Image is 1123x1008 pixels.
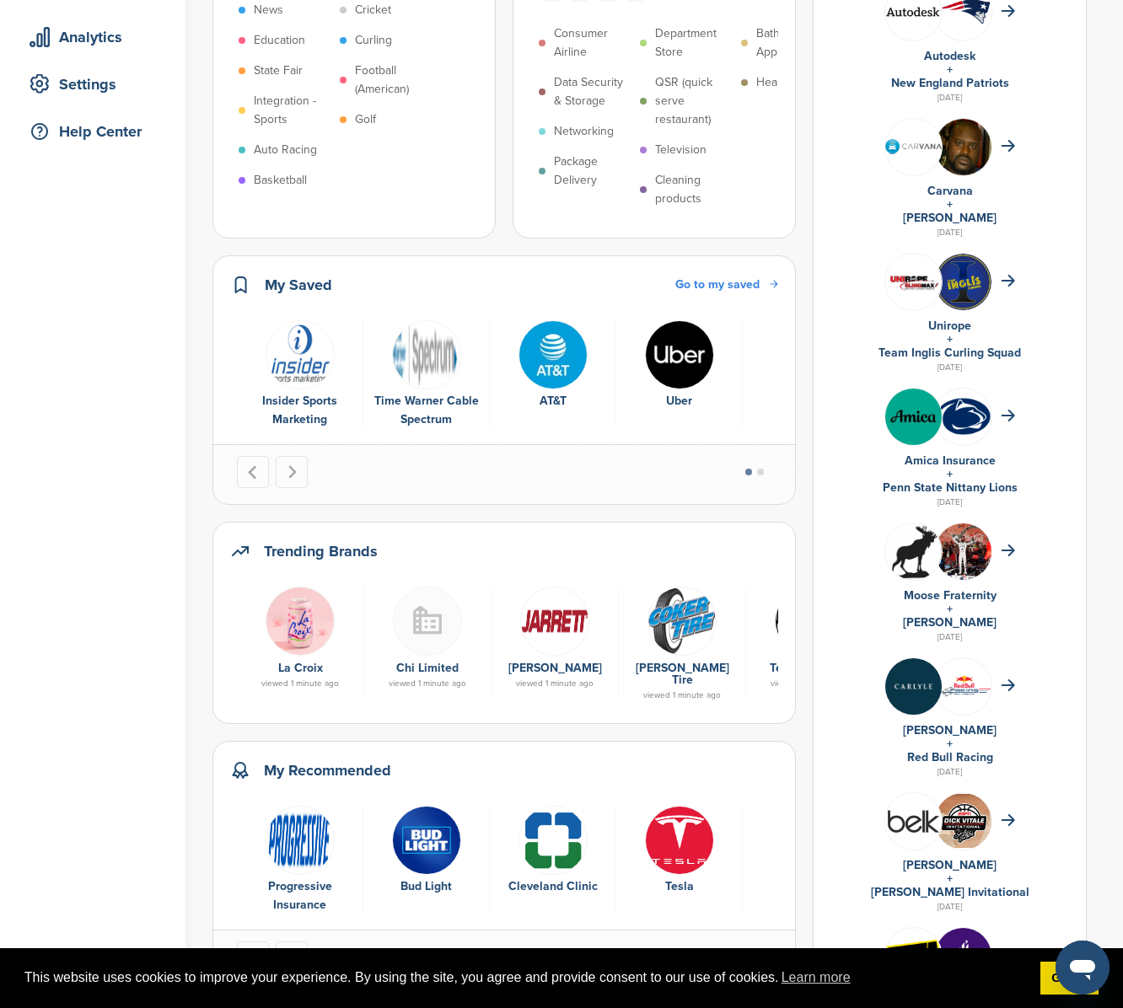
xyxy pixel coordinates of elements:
[625,877,733,896] div: Tesla
[830,899,1069,914] div: [DATE]
[254,31,305,50] p: Education
[245,679,355,688] div: viewed 1 minute ago
[498,392,607,410] div: AT&T
[372,806,481,897] a: Gpqejvuo 400x400 Bud Light
[927,184,973,198] a: Carvana
[947,467,953,481] a: +
[254,92,331,129] p: Integration - Sports
[636,661,729,687] a: [PERSON_NAME] Tire
[771,806,841,875] img: Moneylion review
[743,320,869,430] div: 5 of 6
[363,320,490,430] div: 2 of 6
[276,456,308,488] button: Next slide
[935,119,991,185] img: Shaquille o'neal in 2011 (cropped)
[830,495,1069,510] div: [DATE]
[237,320,363,430] div: 1 of 6
[903,615,997,630] a: [PERSON_NAME]
[675,277,760,292] span: Go to my saved
[554,153,631,190] p: Package Delivery
[266,320,335,389] img: Insider logo blue
[647,587,717,656] img: Coker logo
[276,941,308,973] button: Next slide
[751,877,860,896] div: MoneyLion
[883,480,1018,495] a: Penn State Nittany Lions
[25,69,169,99] div: Settings
[392,806,461,875] img: Gpqejvuo 400x400
[885,523,942,580] img: Hjwwegho 400x400
[264,539,378,563] h2: Trending Brands
[947,871,953,886] a: +
[498,320,607,411] a: Tpli2eyp 400x400 AT&T
[616,320,743,430] div: 4 of 6
[756,24,834,62] p: Bathroom Appliances
[645,806,714,875] img: Data
[755,679,864,688] div: viewed 1 minute ago
[554,122,614,141] p: Networking
[396,661,459,675] a: Chi Limited
[373,587,482,654] a: Buildingmissing
[907,750,993,764] a: Red Bull Racing
[554,73,631,110] p: Data Security & Storage
[554,24,631,62] p: Consumer Airline
[245,587,355,654] a: Qg2idtxu 400x400
[25,116,169,147] div: Help Center
[745,469,752,475] button: Go to page 1
[264,759,391,782] h2: My Recommended
[947,737,953,751] a: +
[1056,941,1110,995] iframe: Button to launch messaging window
[519,806,588,875] img: Data
[500,679,610,688] div: viewed 1 minute ago
[519,320,588,389] img: Tpli2eyp 400x400
[771,320,841,389] img: P hn 5tr 400x400
[500,587,610,654] a: Jarrett
[935,397,991,437] img: 170px penn state nittany lions logo.svg
[372,320,481,430] a: Time warner cable spectrum Time Warner Cable Spectrum
[655,73,733,129] p: QSR (quick serve restaurant)
[490,806,616,915] div: 3 of 10
[237,941,269,973] button: Go to last slide
[885,139,942,153] img: Carvana logo
[731,466,778,479] ul: Select a slide to show
[655,141,707,159] p: Television
[903,723,997,737] a: [PERSON_NAME]
[885,254,942,310] img: 308633180 592082202703760 345377490651361792 n
[830,630,1069,645] div: [DATE]
[675,276,778,294] a: Go to my saved
[237,456,269,488] button: Go to last slide
[924,49,975,63] a: Autodesk
[266,587,335,656] img: Qg2idtxu 400x400
[904,588,997,603] a: Moose Fraternity
[17,112,169,151] a: Help Center
[254,171,307,190] p: Basketball
[355,110,376,129] p: Golf
[25,22,169,52] div: Analytics
[355,62,433,99] p: Football (American)
[928,319,971,333] a: Unirope
[903,858,997,872] a: [PERSON_NAME]
[490,320,616,430] div: 3 of 6
[947,197,953,212] a: +
[355,1,391,19] p: Cricket
[830,360,1069,375] div: [DATE]
[935,794,991,847] img: Cleanshot 2025 09 07 at 20.31.59 2x
[885,793,942,850] img: L 1bnuap 400x400
[372,392,481,429] div: Time Warner Cable Spectrum
[655,24,733,62] p: Department Store
[245,320,354,430] a: Insider logo blue Insider Sports Marketing
[830,225,1069,240] div: [DATE]
[245,806,354,915] a: Data Progressive Insurance
[770,661,850,675] a: Teva Footwear
[743,806,869,915] div: 5 of 10
[266,806,335,875] img: Data
[245,877,354,914] div: Progressive Insurance
[935,928,991,984] img: Ctknvhwm 400x400
[645,320,714,389] img: Uber logo
[627,587,737,654] a: Coker logo
[1040,962,1099,995] a: dismiss cookie message
[885,389,942,445] img: Trgrqf8g 400x400
[830,90,1069,105] div: [DATE]
[885,658,942,715] img: Eowf0nlc 400x400
[373,679,482,688] div: viewed 1 minute ago
[871,885,1029,899] a: [PERSON_NAME] Invitational
[17,65,169,104] a: Settings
